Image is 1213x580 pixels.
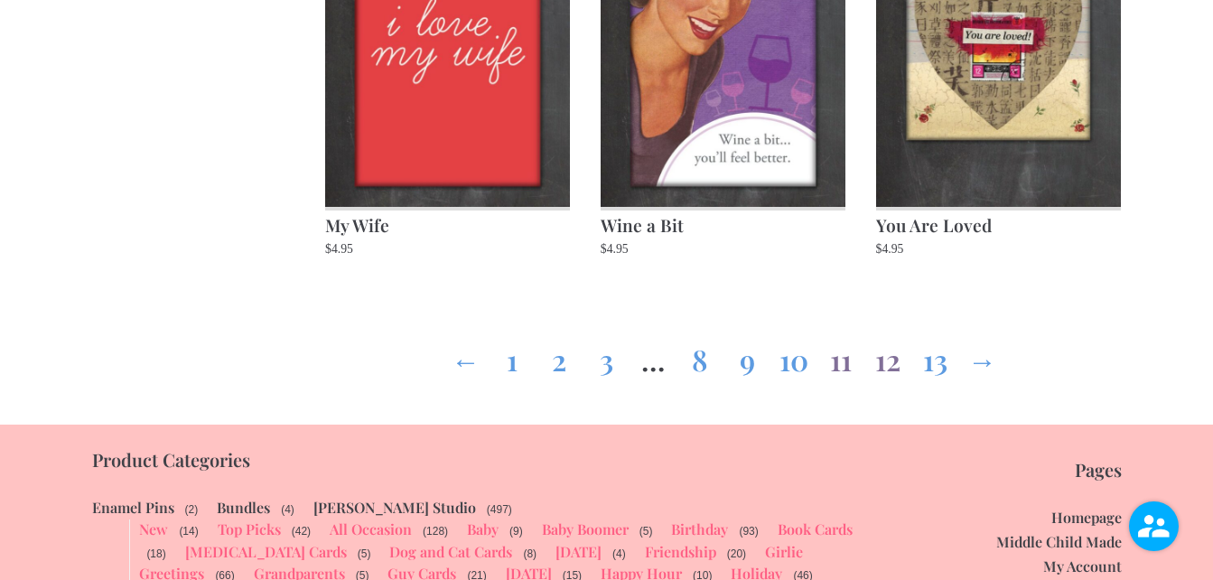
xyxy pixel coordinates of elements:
span: (18) [145,546,167,562]
a: Page 9 [732,323,761,388]
span: (8) [521,546,538,562]
a: Dog and Cat Cards [389,542,512,561]
h2: Wine a Bit [601,207,845,239]
span: (2) [183,501,201,518]
a: Page 12 [873,323,902,388]
a: [MEDICAL_DATA] Cards [185,542,347,561]
a: [PERSON_NAME] Studio [313,498,476,517]
a: Page 8 [686,323,714,388]
a: → [967,323,996,388]
span: Page 11 [826,323,855,388]
span: (5) [638,523,655,539]
a: Page 1 [498,323,527,388]
a: My Account [1043,557,1122,575]
span: (93) [737,523,760,539]
bdi: 4.95 [601,242,629,256]
span: $ [325,242,331,256]
img: user.png [1129,501,1179,551]
a: New [139,519,168,538]
a: [DATE] [555,542,602,561]
a: Page 13 [920,323,949,388]
span: (4) [611,546,628,562]
a: Birthday [671,519,728,538]
span: (5) [356,546,373,562]
p: Product Categories [92,450,858,470]
a: Bundles [217,498,270,517]
p: Pages [894,460,1122,480]
a: Homepage [1051,508,1122,527]
a: Page 2 [545,323,574,388]
bdi: 4.95 [876,242,904,256]
a: All Occasion [330,519,412,538]
span: (20) [725,546,748,562]
span: (4) [279,501,296,518]
span: $ [601,242,607,256]
a: Book Cards [778,519,853,538]
span: … [639,323,667,388]
span: (128) [421,523,450,539]
a: Page 10 [779,323,808,388]
a: Friendship [645,542,716,561]
span: (497) [485,501,514,518]
a: Baby Boomer [542,519,629,538]
h2: My Wife [325,207,570,239]
span: (42) [290,523,313,539]
a: ← [451,323,480,388]
bdi: 4.95 [325,242,353,256]
span: (9) [508,523,525,539]
a: Baby [467,519,499,538]
span: $ [876,242,882,256]
a: Page 3 [592,323,620,388]
nav: Product Pagination [325,323,1122,388]
a: Top Picks [218,519,281,538]
a: Enamel Pins [92,498,174,517]
h2: You Are Loved [876,207,1121,239]
span: (14) [177,523,200,539]
a: Middle Child Made [996,532,1122,551]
